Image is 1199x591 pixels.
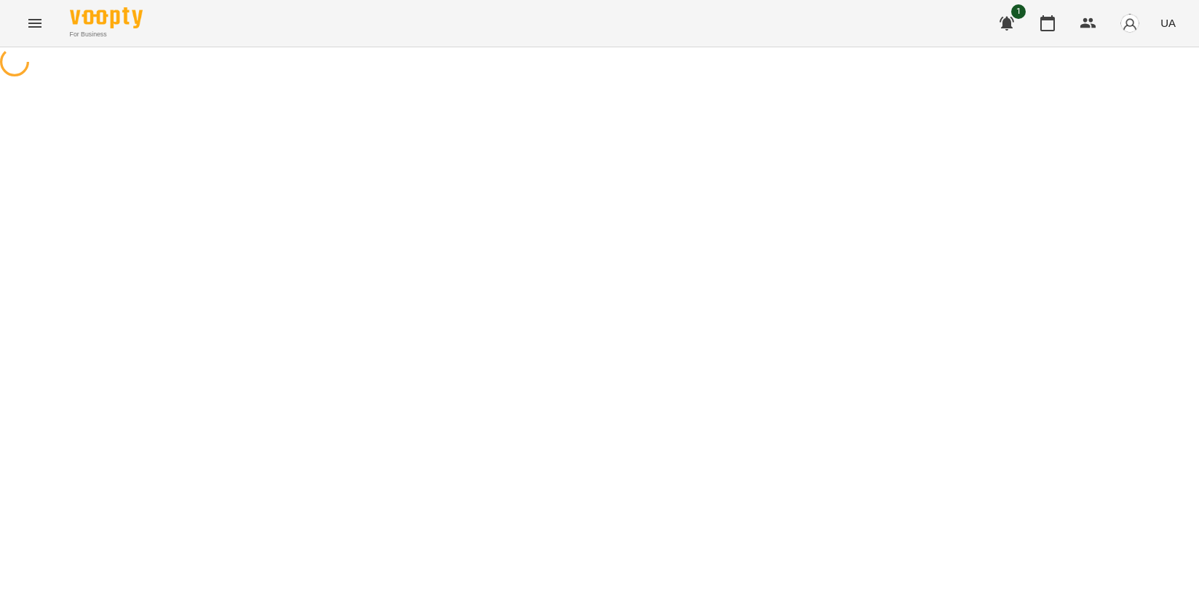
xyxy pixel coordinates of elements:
span: UA [1160,15,1176,31]
img: avatar_s.png [1120,13,1140,33]
button: UA [1155,9,1182,36]
button: Menu [17,6,52,41]
img: Voopty Logo [70,7,143,28]
span: For Business [70,30,143,39]
span: 1 [1011,4,1026,19]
